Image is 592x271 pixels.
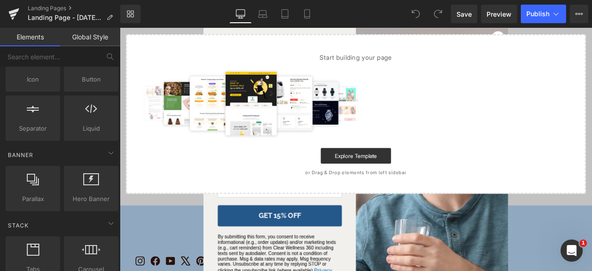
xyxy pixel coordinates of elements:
a: Global Style [60,28,120,46]
span: Preview [487,9,512,19]
a: Desktop [229,5,252,23]
button: Close dialog [440,4,456,20]
a: Preview [481,5,517,23]
span: Save [456,9,472,19]
span: Separator [8,124,57,133]
span: Banner [7,151,34,159]
span: Icon [8,75,57,84]
a: Landing Pages [28,5,120,12]
span: 1 [580,239,587,247]
span: Button [67,75,116,84]
button: GET 15% OFF [116,210,263,235]
button: Undo [407,5,425,23]
span: Publish [526,10,549,18]
span: Landing Page - [DATE] 21:03:15 [28,14,103,21]
button: More [570,5,588,23]
span: Parallax [8,194,57,204]
p: or Drag & Drop elements from left sidebar [22,169,537,175]
a: Mobile [296,5,318,23]
a: Explore Template [238,143,321,161]
p: Start building your page [22,30,537,41]
button: Publish [521,5,566,23]
span: Liquid [67,124,116,133]
a: Tablet [274,5,296,23]
a: Laptop [252,5,274,23]
a: New Library [120,5,141,23]
button: Redo [429,5,447,23]
iframe: Intercom live chat [561,239,583,262]
span: Stack [7,221,30,230]
span: Hero Banner [67,194,116,204]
